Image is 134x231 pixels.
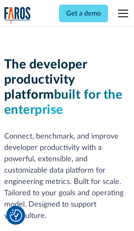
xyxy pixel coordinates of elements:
[4,7,31,24] img: Logo of the analytics and reporting company Faros.
[113,3,130,24] div: menu
[4,57,130,118] h1: The developer productivity platform
[10,209,22,222] img: Revisit consent button
[10,209,22,222] button: Cookie Settings
[4,7,31,24] a: home
[4,131,130,222] p: Connect, benchmark, and improve developer productivity with a powerful, extensible, and customiza...
[4,89,123,116] span: built for the enterprise
[59,5,108,22] a: Get a demo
